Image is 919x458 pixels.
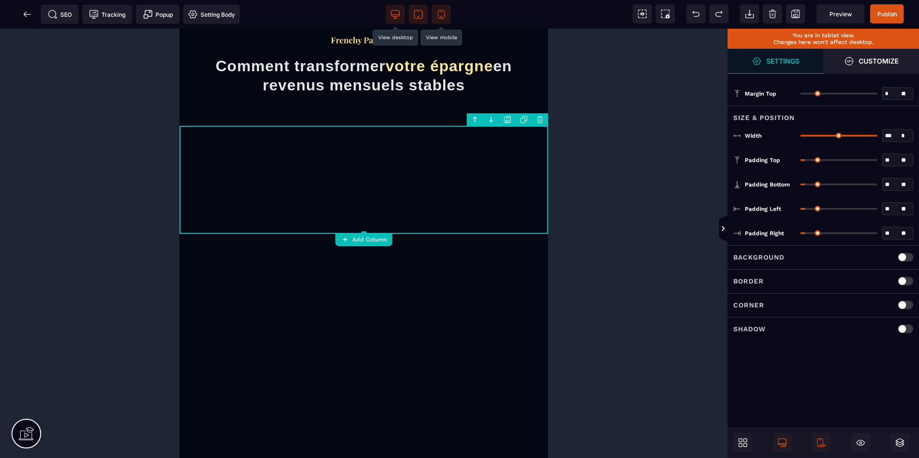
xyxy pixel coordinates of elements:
[82,5,132,24] span: Tracking code
[14,23,354,71] h1: Comment transformer en revenus mensuels stables
[336,233,392,246] button: Add Column
[732,39,914,45] p: Changes here won't affect desktop.
[766,57,799,65] strong: Settings
[859,57,898,65] strong: Customize
[745,90,776,98] span: Margin Top
[686,4,706,23] span: Undo
[745,132,762,140] span: Width
[150,7,218,16] img: f2a3730b544469f405c58ab4be6274e8_Capture_d%E2%80%99e%CC%81cran_2025-09-01_a%CC%80_20.57.27.png
[143,10,173,19] span: Popup
[829,11,852,18] span: Preview
[877,11,897,18] span: Publish
[890,433,909,452] span: Open Sub Layers
[432,5,451,24] span: View mobile
[732,32,914,39] p: You are in tablet view.
[733,251,785,263] p: Background
[183,5,240,24] span: Favicon
[786,4,805,23] span: Save
[745,156,780,164] span: Padding Top
[709,4,728,23] span: Redo
[851,433,870,452] span: Cmd Hidden Block
[728,106,919,123] div: Size & Position
[386,5,405,24] span: View desktop
[136,5,179,24] span: Create Alert Modal
[18,5,37,24] span: Back
[656,4,675,23] span: Screenshot
[745,181,790,188] span: Padding Bottom
[745,229,784,237] span: Padding Right
[812,433,831,452] span: Is Show Mobile
[48,10,72,19] span: SEO
[733,433,752,452] span: Open Blocks
[823,49,919,74] span: Open Style Manager
[763,4,782,23] span: Clear
[733,275,764,287] p: Border
[89,10,125,19] span: Tracking
[773,433,792,452] span: Is Show Desktop
[745,205,781,213] span: Padding Left
[870,4,904,23] span: Save
[188,10,235,19] span: Setting Body
[41,5,78,24] span: Seo meta data
[633,4,652,23] span: View components
[728,215,737,243] span: Toggle Views
[740,4,759,23] span: Open Import Webpage
[409,5,428,24] span: View tablet
[733,299,764,311] p: Corner
[728,49,823,74] span: Open Style Manager
[733,323,766,335] p: Shadow
[817,4,864,23] span: Preview
[352,236,387,243] strong: Add Column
